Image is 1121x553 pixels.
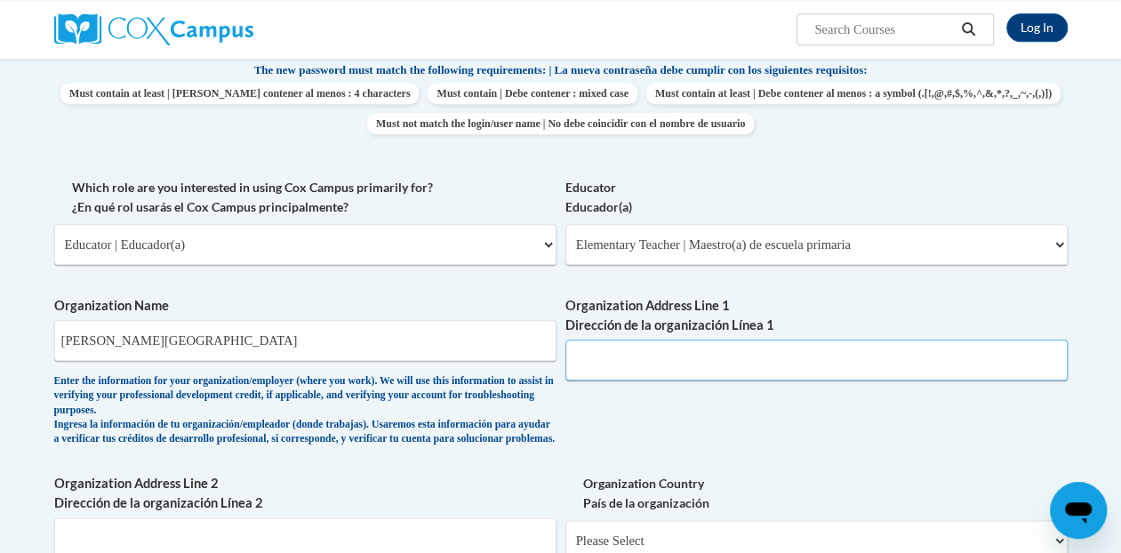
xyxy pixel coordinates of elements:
span: Must contain at least | Debe contener al menos : a symbol (.[!,@,#,$,%,^,&,*,?,_,~,-,(,)]) [646,83,1061,104]
button: Search [955,19,981,40]
input: Search Courses [813,19,955,40]
input: Metadata input [54,320,556,361]
label: Organization Address Line 1 Dirección de la organización Línea 1 [565,296,1068,335]
label: Organization Country País de la organización [565,474,1068,513]
label: Organization Name [54,296,556,316]
label: Educator Educador(a) [565,178,1068,217]
label: Organization Address Line 2 Dirección de la organización Línea 2 [54,474,556,513]
a: Log In [1006,13,1068,42]
span: Must not match the login/user name | No debe coincidir con el nombre de usuario [367,113,754,134]
span: Must contain | Debe contener : mixed case [428,83,637,104]
iframe: Button to launch messaging window [1050,482,1107,539]
span: The new password must match the following requirements: | La nueva contraseña debe cumplir con lo... [254,62,868,78]
label: Which role are you interested in using Cox Campus primarily for? ¿En qué rol usarás el Cox Campus... [54,178,556,217]
input: Metadata input [565,340,1068,381]
span: Must contain at least | [PERSON_NAME] contener al menos : 4 characters [60,83,419,104]
img: Cox Campus [54,13,253,45]
div: Enter the information for your organization/employer (where you work). We will use this informati... [54,374,556,447]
